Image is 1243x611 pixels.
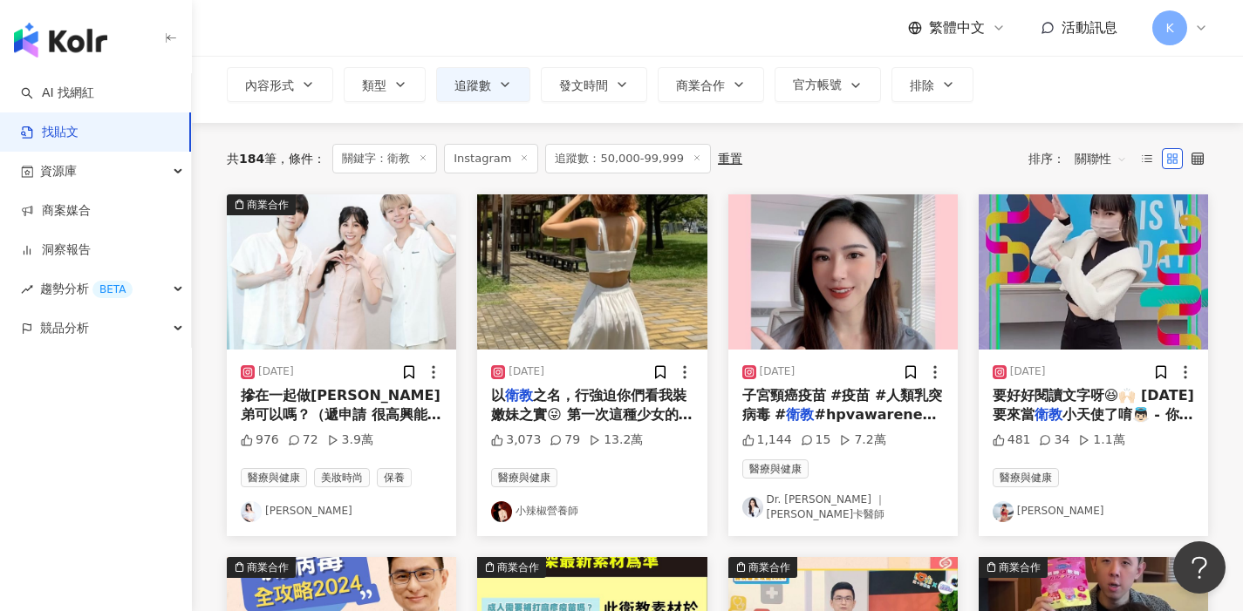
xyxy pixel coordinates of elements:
[993,387,1194,423] span: 要好好閱讀文字呀😆🙌🏻 [DATE]要來當
[241,501,262,522] img: KOL Avatar
[1062,19,1117,36] span: 活動訊息
[247,559,289,576] div: 商業合作
[491,387,505,404] span: 以
[775,67,881,102] button: 官方帳號
[21,283,33,295] span: rise
[1035,406,1062,423] mark: 衛教
[40,152,77,191] span: 資源庫
[718,152,742,166] div: 重置
[491,431,541,449] div: 3,073
[314,468,370,487] span: 美妝時尚
[742,406,939,442] span: #hpvawareness #hp
[910,78,934,92] span: 排除
[1173,541,1226,594] iframe: Help Scout Beacon - Open
[786,406,814,423] mark: 衛教
[550,431,580,449] div: 79
[545,144,711,173] span: 追蹤數：50,000-99,999
[241,387,441,443] span: 摻在一起做[PERSON_NAME]弟可以嗎？（遞申請 很高興能擔任青春痘
[491,468,557,487] span: 醫療與健康
[497,559,539,576] div: 商業合作
[241,501,442,522] a: KOL Avatar[PERSON_NAME]
[444,144,538,173] span: Instagram
[277,152,325,166] span: 條件 ：
[258,364,294,379] div: [DATE]
[742,431,792,449] div: 1,144
[742,497,763,518] img: KOL Avatar
[332,144,437,173] span: 關鍵字：衛教
[436,67,530,102] button: 追蹤數
[541,67,647,102] button: 發文時間
[227,194,456,350] img: post-image
[491,501,693,522] a: KOL Avatar小辣椒營養師
[676,78,725,92] span: 商業合作
[742,492,944,522] a: KOL AvatarDr. [PERSON_NAME] ｜[PERSON_NAME]卡醫師
[377,468,412,487] span: 保養
[742,387,943,423] span: 子宮頸癌疫苗 #疫苗 #人類乳突病毒 #
[239,152,264,166] span: 184
[993,468,1059,487] span: 醫療與健康
[1039,431,1069,449] div: 34
[245,78,294,92] span: 內容形式
[505,387,533,404] mark: 衛教
[92,281,133,298] div: BETA
[1165,18,1173,37] span: K
[227,194,456,350] button: 商業合作
[362,78,386,92] span: 類型
[14,23,107,58] img: logo
[21,124,79,141] a: 找貼文
[247,196,289,214] div: 商業合作
[793,78,842,92] span: 官方帳號
[999,559,1041,576] div: 商業合作
[21,241,91,259] a: 洞察報告
[728,194,958,350] img: post-image
[21,85,94,102] a: searchAI 找網紅
[477,194,707,350] img: post-image
[509,364,544,379] div: [DATE]
[801,431,831,449] div: 15
[454,78,491,92] span: 追蹤數
[491,501,512,522] img: KOL Avatar
[891,67,973,102] button: 排除
[21,202,91,220] a: 商案媒合
[288,431,318,449] div: 72
[979,194,1208,350] img: post-image
[559,78,608,92] span: 發文時間
[227,67,333,102] button: 內容形式
[227,152,277,166] div: 共 筆
[742,459,809,479] span: 醫療與健康
[993,501,1194,522] a: KOL Avatar[PERSON_NAME]
[40,309,89,348] span: 競品分析
[589,431,643,449] div: 13.2萬
[344,67,426,102] button: 類型
[491,387,692,501] span: 之名，行強迫你們看我裝嫩妹之實😜 第一次這種少女的，請以鼓勵代替責罵🥹 對惹！以上漢堡都建議去醬喔！ 還想知道什麼食物怎麼吃嗎！ 告訴我！這樣我就可以跳舞了（咦
[839,431,885,449] div: 7.2萬
[748,559,790,576] div: 商業合作
[929,18,985,37] span: 繁體中文
[993,406,1193,442] span: 小天使了唷👼🏻 - 你知道工作壓
[658,67,764,102] button: 商業合作
[1075,145,1127,173] span: 關聯性
[993,431,1031,449] div: 481
[241,468,307,487] span: 醫療與健康
[993,501,1014,522] img: KOL Avatar
[327,431,373,449] div: 3.9萬
[1078,431,1124,449] div: 1.1萬
[1028,145,1137,173] div: 排序：
[760,364,796,379] div: [DATE]
[1010,364,1046,379] div: [DATE]
[40,269,133,309] span: 趨勢分析
[241,431,279,449] div: 976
